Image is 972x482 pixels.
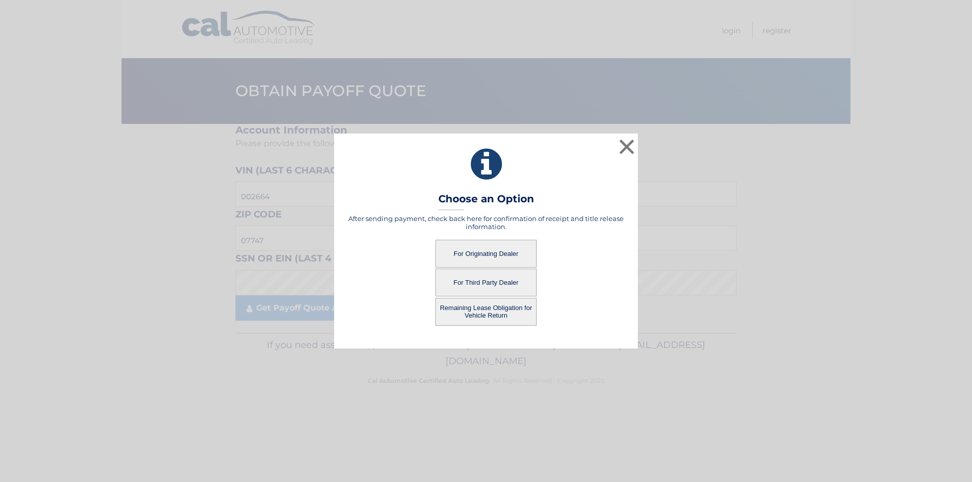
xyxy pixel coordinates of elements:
[435,240,537,268] button: For Originating Dealer
[435,269,537,296] button: For Third Party Dealer
[347,214,625,231] h5: After sending payment, check back here for confirmation of receipt and title release information.
[617,137,637,157] button: ×
[438,193,534,210] h3: Choose an Option
[435,298,537,326] button: Remaining Lease Obligation for Vehicle Return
